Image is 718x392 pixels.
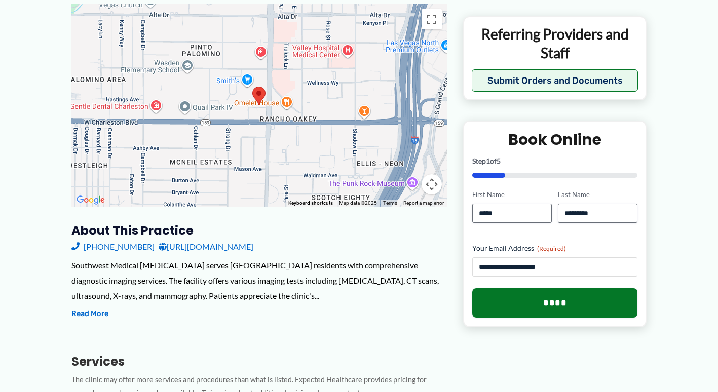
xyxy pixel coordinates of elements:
[74,193,107,207] img: Google
[486,156,490,165] span: 1
[497,156,501,165] span: 5
[472,190,552,200] label: First Name
[472,25,638,62] p: Referring Providers and Staff
[472,158,638,165] p: Step of
[403,200,444,206] a: Report a map error
[472,130,638,149] h2: Book Online
[71,223,447,239] h3: About this practice
[472,69,638,92] button: Submit Orders and Documents
[71,308,108,320] button: Read More
[71,354,447,369] h3: Services
[288,200,333,207] button: Keyboard shortcuts
[422,9,442,29] button: Toggle fullscreen view
[339,200,377,206] span: Map data ©2025
[558,190,637,200] label: Last Name
[383,200,397,206] a: Terms (opens in new tab)
[537,244,566,252] span: (Required)
[71,258,447,303] div: Southwest Medical [MEDICAL_DATA] serves [GEOGRAPHIC_DATA] residents with comprehensive diagnostic...
[472,243,638,253] label: Your Email Address
[422,174,442,194] button: Map camera controls
[159,239,253,254] a: [URL][DOMAIN_NAME]
[74,193,107,207] a: Open this area in Google Maps (opens a new window)
[71,239,155,254] a: [PHONE_NUMBER]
